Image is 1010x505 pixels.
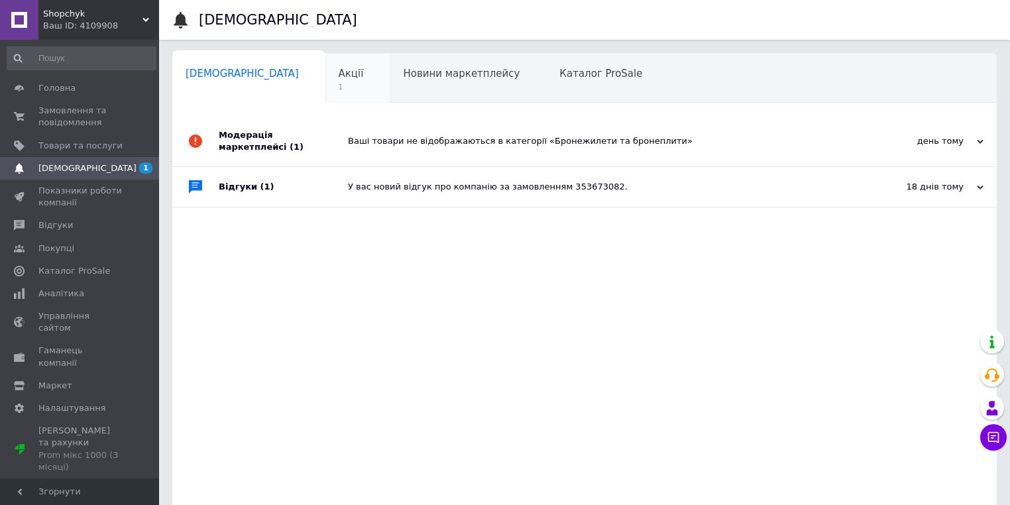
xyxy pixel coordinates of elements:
[559,68,642,80] span: Каталог ProSale
[260,182,274,192] span: (1)
[348,181,851,193] div: У вас новий відгук про компанію за замовленням 353673082.
[38,105,123,129] span: Замовлення та повідомлення
[403,68,520,80] span: Новини маркетплейсу
[348,135,851,147] div: Ваші товари не відображаються в категорії «Бронежилети та бронеплити»
[7,46,156,70] input: Пошук
[219,167,348,207] div: Відгуки
[38,425,123,473] span: [PERSON_NAME] та рахунки
[38,162,137,174] span: [DEMOGRAPHIC_DATA]
[851,135,983,147] div: день тому
[38,402,106,414] span: Налаштування
[38,345,123,368] span: Гаманець компанії
[339,82,364,92] span: 1
[43,8,142,20] span: Shopchyk
[339,68,364,80] span: Акції
[38,310,123,334] span: Управління сайтом
[219,116,348,166] div: Модерація маркетплейсі
[38,449,123,473] div: Prom мікс 1000 (3 місяці)
[38,243,74,254] span: Покупці
[199,12,357,28] h1: [DEMOGRAPHIC_DATA]
[186,68,299,80] span: [DEMOGRAPHIC_DATA]
[43,20,159,32] div: Ваш ID: 4109908
[290,142,304,152] span: (1)
[980,424,1007,451] button: Чат з покупцем
[38,82,76,94] span: Головна
[38,380,72,392] span: Маркет
[139,162,152,174] span: 1
[38,185,123,209] span: Показники роботи компанії
[38,219,73,231] span: Відгуки
[38,140,123,152] span: Товари та послуги
[38,265,110,277] span: Каталог ProSale
[851,181,983,193] div: 18 днів тому
[38,288,84,300] span: Аналітика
